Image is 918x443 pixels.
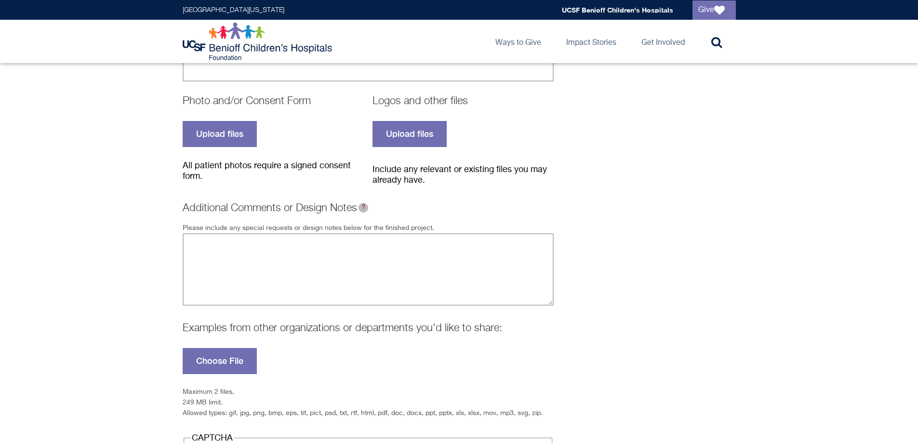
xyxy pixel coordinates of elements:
[183,223,554,233] div: Please include any special requests or design notes below for the finished project.
[634,20,692,63] a: Get Involved
[183,22,334,61] img: Logo for UCSF Benioff Children's Hospitals Foundation
[488,20,549,63] a: Ways to Give
[692,0,736,20] a: Give
[183,323,502,334] label: Examples from other organizations or departments you'd like to share:
[373,121,447,147] label: Upload files
[183,161,364,182] div: All patient photos require a signed consent form.
[559,20,624,63] a: Impact Stories
[183,121,257,147] label: Upload files
[362,204,365,210] span: ?
[562,6,673,14] a: UCSF Benioff Children's Hospitals
[183,387,554,418] div: Maximum 2 files. 249 MB limit. Allowed types: gif, jpg, png, bmp, eps, tif, pict, psd, txt, rtf, ...
[183,348,257,374] label: Choose File
[183,203,370,214] label: Additional Comments or Design Notes
[373,96,468,107] label: Logos and other files
[183,7,284,13] a: [GEOGRAPHIC_DATA][US_STATE]
[373,164,554,186] div: Include any relevant or existing files you may already have.
[183,96,311,107] label: Photo and/or Consent Form
[359,203,368,213] span: Examples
